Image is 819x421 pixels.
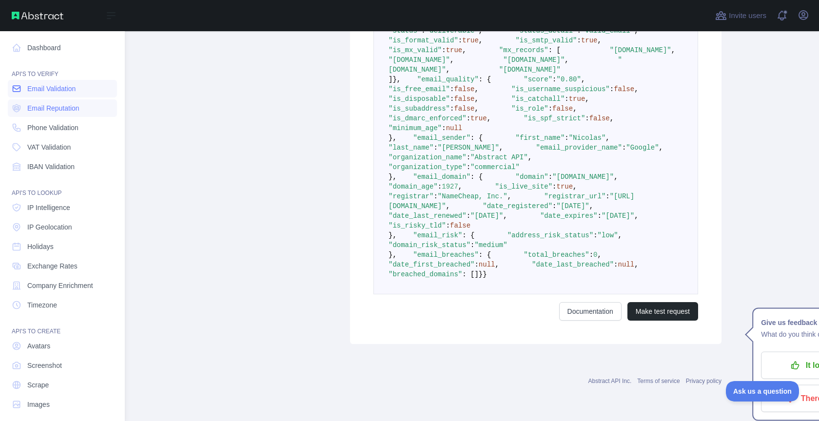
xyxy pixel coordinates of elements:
span: : [589,251,593,259]
span: "organization_name" [389,153,467,161]
span: , [589,202,593,210]
span: , [446,66,450,74]
span: , [503,212,507,220]
span: "date_first_breached" [389,261,474,268]
span: "email_provider_name" [536,144,622,152]
span: "date_expires" [540,212,598,220]
span: , [634,85,638,93]
span: "medium" [474,241,507,249]
a: Email Validation [8,80,117,97]
span: Company Enrichment [27,281,93,290]
span: : { [470,173,483,181]
span: , [495,261,499,268]
span: : [442,124,446,132]
a: Timezone [8,296,117,314]
span: "registrar_url" [544,192,605,200]
span: : [467,153,470,161]
span: : [593,231,597,239]
a: Privacy policy [686,378,721,384]
span: Holidays [27,242,54,251]
span: : [610,85,614,93]
div: API'S TO LOOKUP [8,177,117,197]
span: : [552,76,556,83]
a: Screenshot [8,357,117,374]
span: , [605,134,609,142]
span: , [573,105,577,113]
span: , [598,37,602,44]
span: false [454,105,474,113]
span: : [] [462,270,479,278]
span: , [507,192,511,200]
span: : [467,115,470,122]
span: : [548,105,552,113]
span: "date_last_breached" [532,261,614,268]
span: "email_sender" [413,134,470,142]
img: Abstract API [12,12,63,19]
a: Scrape [8,376,117,394]
span: true [569,95,585,103]
span: 0 [593,251,597,259]
span: "domain" [515,173,548,181]
span: "is_spf_strict" [524,115,585,122]
span: , [614,173,618,181]
a: IP Geolocation [8,218,117,236]
span: : [614,261,618,268]
span: : { [470,134,483,142]
span: }, [389,231,397,239]
span: false [450,222,470,230]
span: : [585,115,589,122]
span: : [565,134,568,142]
span: ] [389,76,392,83]
span: : [470,241,474,249]
span: , [474,85,478,93]
span: true [557,183,573,191]
span: "[DATE]" [556,202,589,210]
span: "[DATE]" [470,212,503,220]
span: 1927 [442,183,458,191]
span: false [614,85,634,93]
span: "Nicolas" [569,134,606,142]
span: Images [27,400,50,409]
span: "email_breaches" [413,251,478,259]
span: "is_smtp_valid" [515,37,577,44]
span: : [433,144,437,152]
span: : [548,173,552,181]
iframe: Toggle Customer Support [726,381,799,402]
span: "[DOMAIN_NAME]" [610,46,671,54]
span: , [528,153,532,161]
a: IBAN Validation [8,158,117,175]
span: "minimum_age" [389,124,442,132]
span: , [598,251,602,259]
span: : [565,95,568,103]
span: "[DOMAIN_NAME]" [552,173,614,181]
span: , [618,231,622,239]
span: , [487,115,491,122]
span: "date_registered" [483,202,552,210]
span: Email Reputation [27,103,79,113]
a: Images [8,396,117,413]
span: , [450,56,454,64]
span: : [474,261,478,268]
span: null [479,261,495,268]
span: : [552,183,556,191]
span: "email_domain" [413,173,470,181]
span: Screenshot [27,361,62,370]
span: "mx_records" [499,46,548,54]
a: Dashboard [8,39,117,57]
span: "is_live_site" [495,183,552,191]
span: Avatars [27,341,50,351]
span: : [450,95,454,103]
span: : [622,144,626,152]
span: "last_name" [389,144,433,152]
span: , [499,144,503,152]
div: API'S TO VERIFY [8,58,117,78]
span: , [573,183,577,191]
span: "0.80" [557,76,581,83]
span: , [585,95,589,103]
span: , [462,46,466,54]
span: null [446,124,463,132]
a: Abstract API Inc. [588,378,632,384]
span: : [438,183,442,191]
span: : [ [548,46,561,54]
span: , [446,202,450,210]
